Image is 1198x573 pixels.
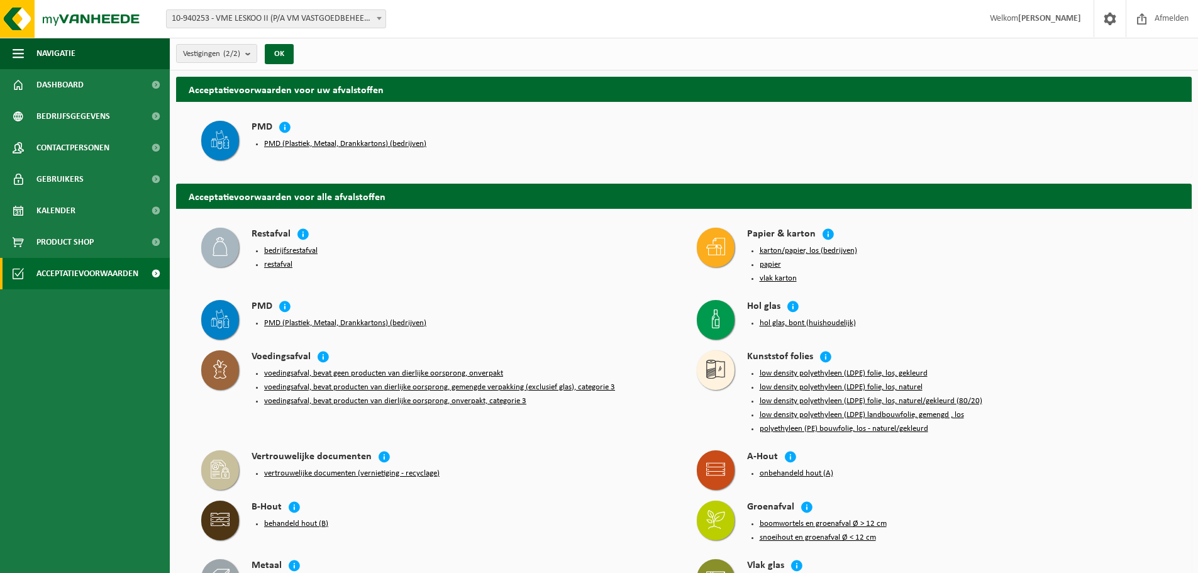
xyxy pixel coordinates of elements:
button: vertrouwelijke documenten (vernietiging - recyclage) [264,469,440,479]
h4: Voedingsafval [252,350,311,365]
span: Bedrijfsgegevens [36,101,110,132]
button: karton/papier, los (bedrijven) [760,246,857,256]
button: PMD (Plastiek, Metaal, Drankkartons) (bedrijven) [264,139,426,149]
h4: Hol glas [747,300,780,314]
button: voedingsafval, bevat geen producten van dierlijke oorsprong, onverpakt [264,369,503,379]
span: Navigatie [36,38,75,69]
count: (2/2) [223,50,240,58]
h4: Kunststof folies [747,350,813,365]
button: onbehandeld hout (A) [760,469,833,479]
h4: PMD [252,121,272,135]
span: Dashboard [36,69,84,101]
button: hol glas, bont (huishoudelijk) [760,318,856,328]
h4: B-Hout [252,501,282,515]
span: Contactpersonen [36,132,109,164]
span: 10-940253 - VME LESKOO II (P/A VM VASTGOEDBEHEER BV) - OUDENAARDE [167,10,385,28]
button: boomwortels en groenafval Ø > 12 cm [760,519,887,529]
button: snoeihout en groenafval Ø < 12 cm [760,533,876,543]
button: restafval [264,260,292,270]
button: PMD (Plastiek, Metaal, Drankkartons) (bedrijven) [264,318,426,328]
h4: Groenafval [747,501,794,515]
button: OK [265,44,294,64]
button: bedrijfsrestafval [264,246,318,256]
h4: PMD [252,300,272,314]
span: Acceptatievoorwaarden [36,258,138,289]
button: low density polyethyleen (LDPE) folie, los, gekleurd [760,369,928,379]
button: vlak karton [760,274,797,284]
span: Vestigingen [183,45,240,64]
h4: Restafval [252,228,291,242]
span: 10-940253 - VME LESKOO II (P/A VM VASTGOEDBEHEER BV) - OUDENAARDE [166,9,386,28]
button: polyethyleen (PE) bouwfolie, los - naturel/gekleurd [760,424,928,434]
button: low density polyethyleen (LDPE) folie, los, naturel/gekleurd (80/20) [760,396,982,406]
span: Gebruikers [36,164,84,195]
span: Product Shop [36,226,94,258]
button: Vestigingen(2/2) [176,44,257,63]
button: low density polyethyleen (LDPE) landbouwfolie, gemengd , los [760,410,964,420]
button: behandeld hout (B) [264,519,328,529]
button: papier [760,260,781,270]
strong: [PERSON_NAME] [1018,14,1081,23]
h2: Acceptatievoorwaarden voor uw afvalstoffen [176,77,1192,101]
button: voedingsafval, bevat producten van dierlijke oorsprong, gemengde verpakking (exclusief glas), cat... [264,382,615,392]
h2: Acceptatievoorwaarden voor alle afvalstoffen [176,184,1192,208]
span: Kalender [36,195,75,226]
button: low density polyethyleen (LDPE) folie, los, naturel [760,382,923,392]
button: voedingsafval, bevat producten van dierlijke oorsprong, onverpakt, categorie 3 [264,396,526,406]
h4: Vertrouwelijke documenten [252,450,372,465]
h4: Papier & karton [747,228,816,242]
h4: A-Hout [747,450,778,465]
